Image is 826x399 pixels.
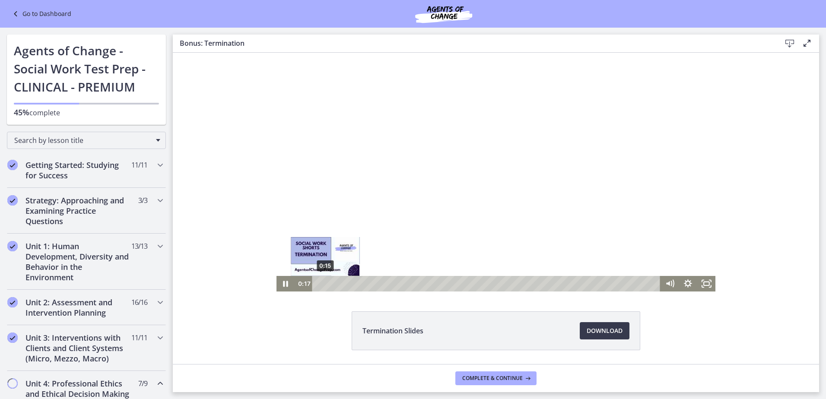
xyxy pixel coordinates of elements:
[392,3,496,24] img: Agents of Change Social Work Test Prep
[14,107,29,117] span: 45%
[131,297,147,307] span: 16 / 16
[25,378,131,399] h2: Unit 4: Professional Ethics and Ethical Decision Making
[7,160,18,170] i: Completed
[138,378,147,389] span: 7 / 9
[131,160,147,170] span: 11 / 11
[131,241,147,251] span: 13 / 13
[7,297,18,307] i: Completed
[14,107,159,118] p: complete
[506,231,524,247] button: Show settings menu
[524,231,543,247] button: Fullscreen
[488,231,506,247] button: Mute
[25,297,131,318] h2: Unit 2: Assessment and Intervention Planning
[362,326,423,336] span: Termination Slides
[462,375,523,382] span: Complete & continue
[455,371,537,385] button: Complete & continue
[587,326,623,336] span: Download
[580,322,629,339] a: Download
[25,195,131,226] h2: Strategy: Approaching and Examining Practice Questions
[138,195,147,206] span: 3 / 3
[14,41,159,96] h1: Agents of Change - Social Work Test Prep - CLINICAL - PREMIUM
[180,38,767,48] h3: Bonus: Termination
[7,332,18,343] i: Completed
[25,160,131,180] h2: Getting Started: Studying for Success
[25,241,131,282] h2: Unit 1: Human Development, Diversity and Behavior in the Environment
[10,9,71,19] a: Go to Dashboard
[173,44,819,291] iframe: Video Lesson
[14,136,152,145] span: Search by lesson title
[131,332,147,343] span: 11 / 11
[7,241,18,251] i: Completed
[25,332,131,364] h2: Unit 3: Interventions with Clients and Client Systems (Micro, Mezzo, Macro)
[7,132,166,149] div: Search by lesson title
[7,195,18,206] i: Completed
